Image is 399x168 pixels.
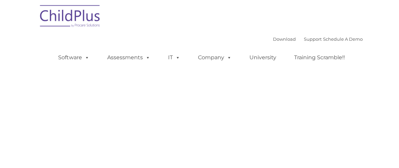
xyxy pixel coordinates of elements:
[287,51,352,64] a: Training Scramble!!
[37,0,104,34] img: ChildPlus by Procare Solutions
[191,51,238,64] a: Company
[101,51,157,64] a: Assessments
[273,36,296,42] a: Download
[304,36,322,42] a: Support
[273,36,363,42] font: |
[51,51,96,64] a: Software
[161,51,187,64] a: IT
[323,36,363,42] a: Schedule A Demo
[243,51,283,64] a: University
